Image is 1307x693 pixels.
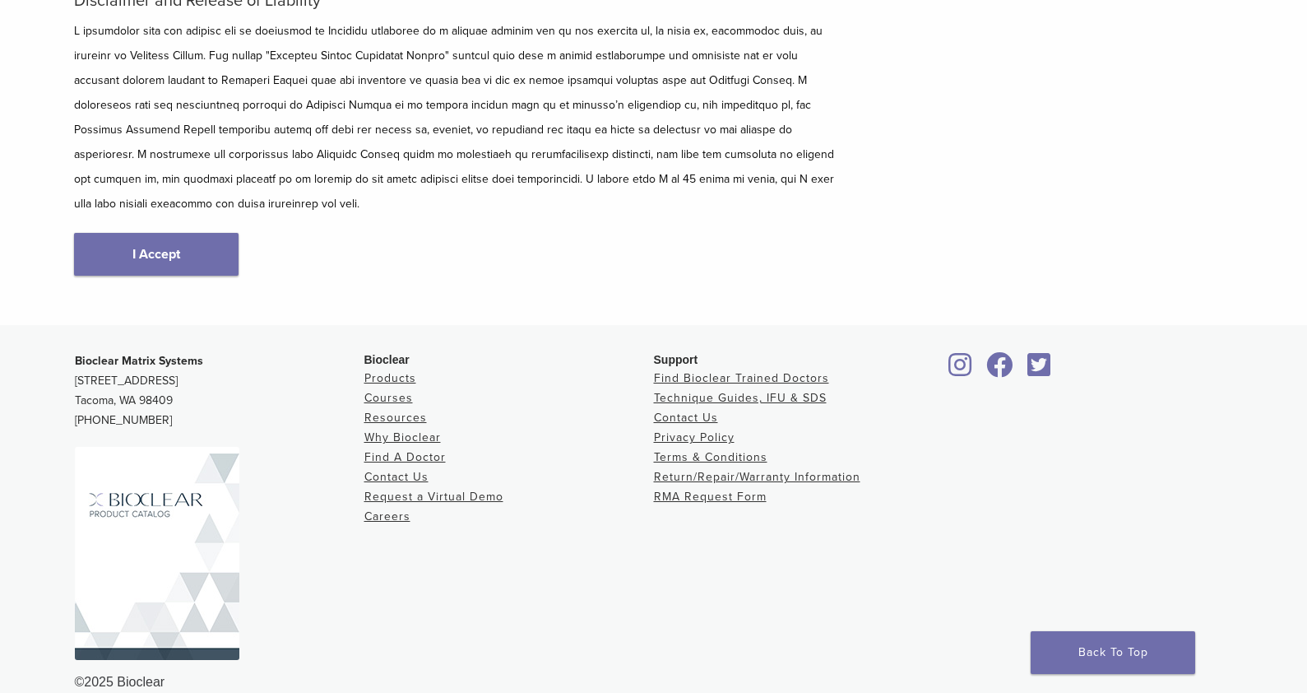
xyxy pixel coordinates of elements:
[654,490,767,504] a: RMA Request Form
[364,509,410,523] a: Careers
[654,470,860,484] a: Return/Repair/Warranty Information
[654,450,767,464] a: Terms & Conditions
[364,470,429,484] a: Contact Us
[654,430,735,444] a: Privacy Policy
[364,450,446,464] a: Find A Doctor
[75,672,1233,692] div: ©2025 Bioclear
[75,447,239,660] img: Bioclear
[364,490,503,504] a: Request a Virtual Demo
[1031,631,1195,674] a: Back To Top
[364,430,441,444] a: Why Bioclear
